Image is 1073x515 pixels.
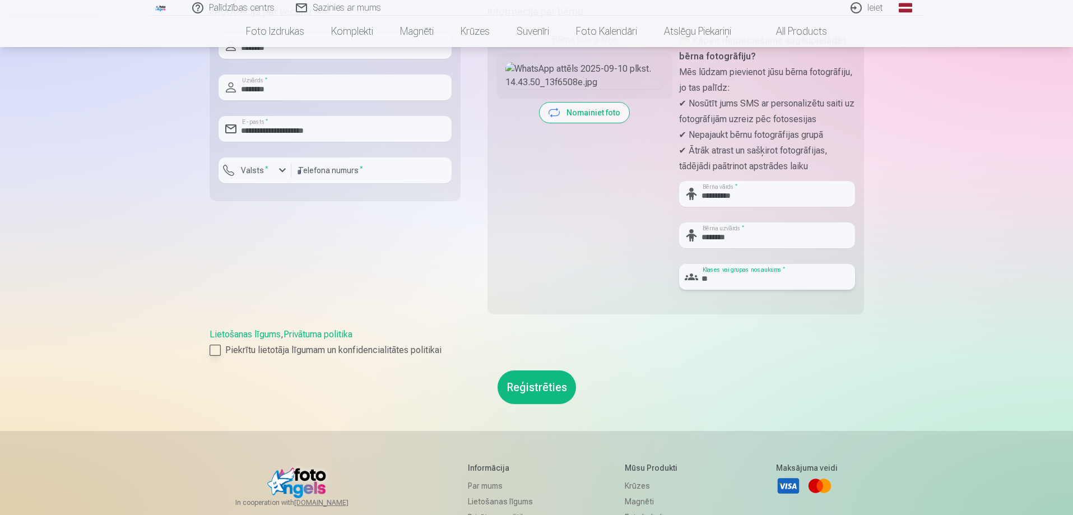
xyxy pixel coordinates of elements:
[679,143,855,174] p: ✔ Ātrāk atrast un sašķirot fotogrāfijas, tādējādi paātrinot apstrādes laiku
[651,16,745,47] a: Atslēgu piekariņi
[563,16,651,47] a: Foto kalendāri
[498,370,576,404] button: Reģistrēties
[540,103,629,123] button: Nomainiet foto
[155,4,167,11] img: /fa1
[745,16,840,47] a: All products
[210,344,864,357] label: Piekrītu lietotāja līgumam un konfidencialitātes politikai
[625,494,684,509] a: Magnēti
[210,328,864,357] div: ,
[284,329,352,340] a: Privātuma politika
[468,494,533,509] a: Lietošanas līgums
[447,16,503,47] a: Krūzes
[235,498,375,507] span: In cooperation with
[625,462,684,474] h5: Mūsu produkti
[679,96,855,127] p: ✔ Nosūtīt jums SMS ar personalizētu saiti uz fotogrāfijām uzreiz pēc fotosesijas
[468,462,533,474] h5: Informācija
[679,64,855,96] p: Mēs lūdzam pievienot jūsu bērna fotogrāfiju, jo tas palīdz:
[807,474,832,498] a: Mastercard
[236,165,273,176] label: Valsts
[233,16,318,47] a: Foto izdrukas
[505,62,663,89] img: WhatsApp attēls 2025-09-10 plkst. 14.43.50_13f6508e.jpg
[219,157,291,183] button: Valsts*
[503,16,563,47] a: Suvenīri
[387,16,447,47] a: Magnēti
[318,16,387,47] a: Komplekti
[294,498,375,507] a: [DOMAIN_NAME]
[468,478,533,494] a: Par mums
[679,127,855,143] p: ✔ Nepajaukt bērnu fotogrāfijas grupā
[625,478,684,494] a: Krūzes
[210,329,281,340] a: Lietošanas līgums
[776,474,801,498] a: Visa
[776,462,838,474] h5: Maksājuma veidi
